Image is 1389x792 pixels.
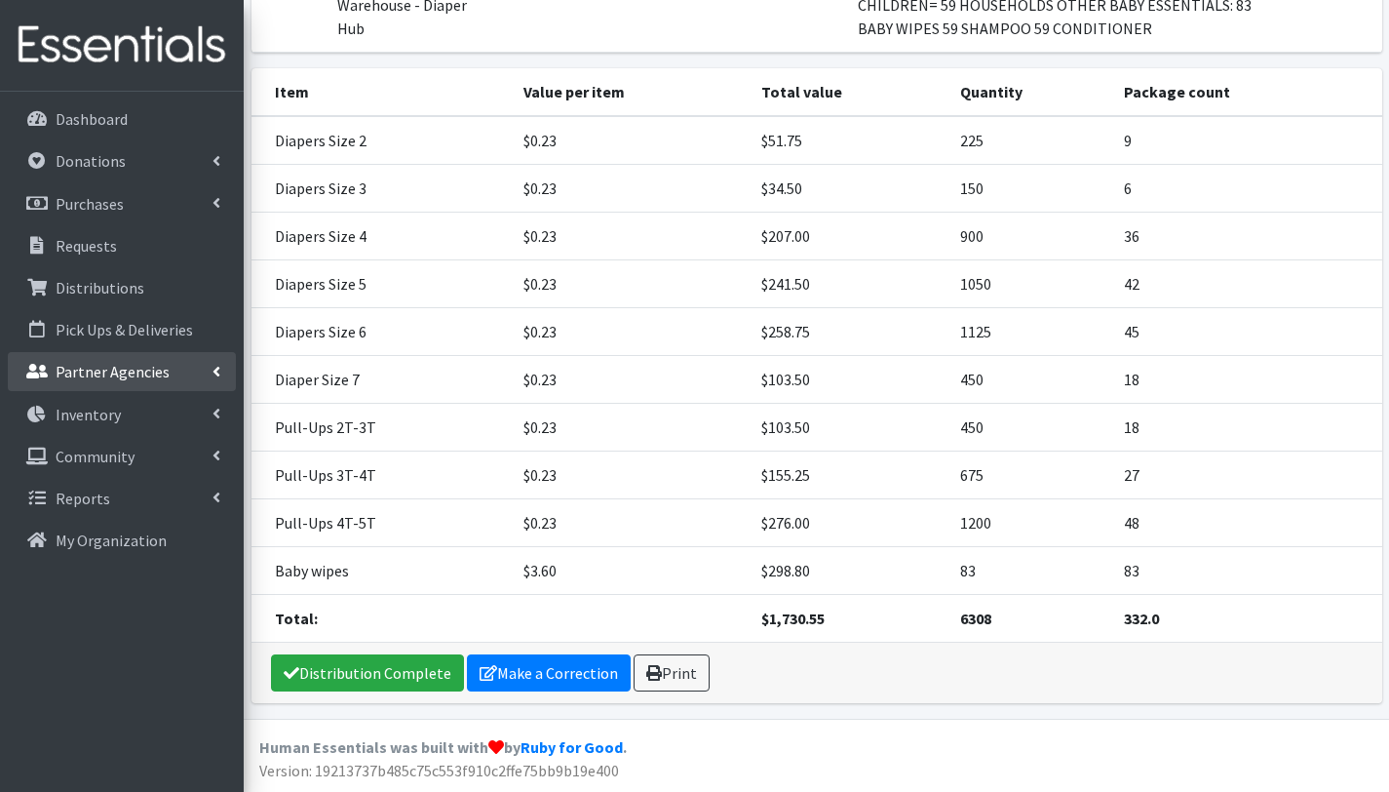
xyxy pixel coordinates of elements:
a: Ruby for Good [521,737,623,757]
td: $0.23 [512,499,750,547]
p: Community [56,447,135,466]
td: Diapers Size 5 [251,260,512,308]
a: Reports [8,479,236,518]
p: Pick Ups & Deliveries [56,320,193,339]
td: 18 [1112,404,1382,452]
td: $0.23 [512,213,750,260]
strong: 332.0 [1124,609,1159,628]
td: $0.23 [512,356,750,404]
th: Quantity [948,68,1112,116]
p: Reports [56,489,110,508]
td: $3.60 [512,547,750,595]
p: Donations [56,151,126,171]
td: Diapers Size 4 [251,213,512,260]
td: 450 [948,356,1112,404]
th: Value per item [512,68,750,116]
td: 45 [1112,308,1382,356]
p: Requests [56,236,117,256]
strong: Total: [275,609,318,628]
a: Print [634,654,710,692]
td: 27 [1112,452,1382,499]
td: $0.23 [512,452,750,499]
td: Diapers Size 6 [251,308,512,356]
td: 150 [948,165,1112,213]
a: Donations [8,141,236,180]
a: Dashboard [8,99,236,139]
a: Purchases [8,184,236,223]
p: Distributions [56,278,144,297]
td: Diapers Size 3 [251,165,512,213]
td: $0.23 [512,165,750,213]
p: Partner Agencies [56,362,170,381]
td: 83 [948,547,1112,595]
td: Diaper Size 7 [251,356,512,404]
td: 675 [948,452,1112,499]
td: 42 [1112,260,1382,308]
td: $276.00 [750,499,948,547]
a: Pick Ups & Deliveries [8,310,236,349]
td: 83 [1112,547,1382,595]
td: 48 [1112,499,1382,547]
td: 18 [1112,356,1382,404]
td: $155.25 [750,452,948,499]
td: $51.75 [750,116,948,165]
strong: $1,730.55 [761,609,825,628]
td: $0.23 [512,116,750,165]
a: Distributions [8,268,236,307]
td: 36 [1112,213,1382,260]
td: 1125 [948,308,1112,356]
strong: 6308 [960,609,991,628]
td: Diapers Size 2 [251,116,512,165]
p: Inventory [56,405,121,424]
td: $0.23 [512,308,750,356]
td: 225 [948,116,1112,165]
td: Pull-Ups 2T-3T [251,404,512,452]
th: Total value [750,68,948,116]
th: Package count [1112,68,1382,116]
p: Dashboard [56,109,128,129]
a: Distribution Complete [271,654,464,692]
td: $258.75 [750,308,948,356]
a: Inventory [8,395,236,434]
strong: Human Essentials was built with by . [259,737,627,757]
span: Version: 19213737b485c75c553f910c2ffe75bb9b19e400 [259,761,619,780]
td: 900 [948,213,1112,260]
td: $0.23 [512,404,750,452]
td: $241.50 [750,260,948,308]
td: $207.00 [750,213,948,260]
td: 9 [1112,116,1382,165]
td: Baby wipes [251,547,512,595]
a: Community [8,437,236,476]
td: $34.50 [750,165,948,213]
td: $103.50 [750,356,948,404]
p: My Organization [56,531,167,550]
p: Purchases [56,194,124,214]
img: HumanEssentials [8,13,236,78]
a: Requests [8,226,236,265]
a: Make a Correction [467,654,631,692]
td: Pull-Ups 3T-4T [251,452,512,499]
td: 1200 [948,499,1112,547]
td: 1050 [948,260,1112,308]
td: 6 [1112,165,1382,213]
td: $103.50 [750,404,948,452]
td: 450 [948,404,1112,452]
th: Item [251,68,512,116]
a: Partner Agencies [8,352,236,391]
td: $298.80 [750,547,948,595]
td: Pull-Ups 4T-5T [251,499,512,547]
a: My Organization [8,521,236,560]
td: $0.23 [512,260,750,308]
